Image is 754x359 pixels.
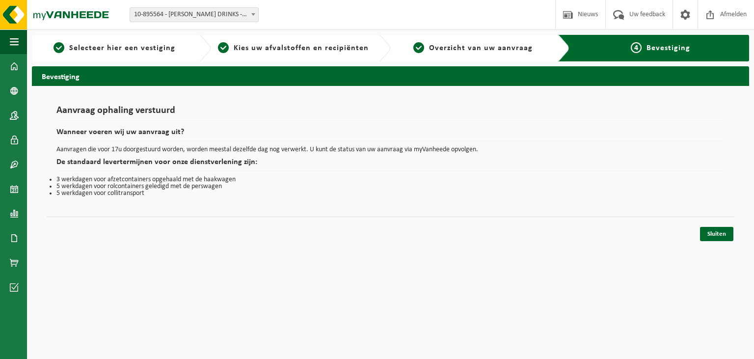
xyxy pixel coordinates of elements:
span: Selecteer hier een vestiging [69,44,175,52]
span: 4 [631,42,642,53]
a: 3Overzicht van uw aanvraag [396,42,550,54]
span: 10-895564 - NONA DRINKS - GENTBRUGGE [130,7,259,22]
a: Sluiten [700,227,733,241]
h1: Aanvraag ophaling verstuurd [56,106,725,121]
a: 2Kies uw afvalstoffen en recipiënten [216,42,371,54]
p: Aanvragen die voor 17u doorgestuurd worden, worden meestal dezelfde dag nog verwerkt. U kunt de s... [56,146,725,153]
h2: Wanneer voeren wij uw aanvraag uit? [56,128,725,141]
span: Kies uw afvalstoffen en recipiënten [234,44,369,52]
span: 1 [54,42,64,53]
li: 5 werkdagen voor collitransport [56,190,725,197]
h2: De standaard levertermijnen voor onze dienstverlening zijn: [56,158,725,171]
span: Overzicht van uw aanvraag [429,44,533,52]
span: Bevestiging [646,44,690,52]
span: 10-895564 - NONA DRINKS - GENTBRUGGE [130,8,258,22]
a: 1Selecteer hier een vestiging [37,42,191,54]
span: 2 [218,42,229,53]
li: 3 werkdagen voor afzetcontainers opgehaald met de haakwagen [56,176,725,183]
span: 3 [413,42,424,53]
iframe: chat widget [5,337,164,359]
h2: Bevestiging [32,66,749,85]
li: 5 werkdagen voor rolcontainers geledigd met de perswagen [56,183,725,190]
